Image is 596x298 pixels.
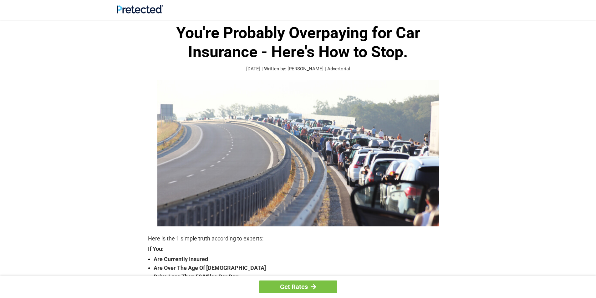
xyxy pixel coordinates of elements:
p: Here is the 1 simple truth according to experts: [148,234,448,243]
strong: Are Over The Age Of [DEMOGRAPHIC_DATA] [154,264,448,272]
h1: You're Probably Overpaying for Car Insurance - Here's How to Stop. [148,23,448,62]
strong: If You: [148,246,448,252]
a: Site Logo [117,9,163,15]
img: Site Logo [117,5,163,13]
p: [DATE] | Written by: [PERSON_NAME] | Advertorial [148,65,448,73]
strong: Are Currently Insured [154,255,448,264]
strong: Drive Less Than 50 Miles Per Day [154,272,448,281]
a: Get Rates [259,280,337,293]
